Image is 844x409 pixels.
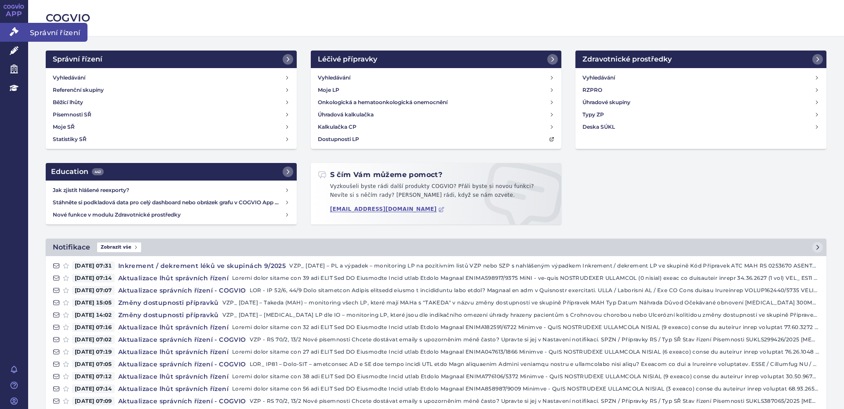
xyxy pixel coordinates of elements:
[318,73,350,82] h4: Vyhledávání
[579,109,823,121] a: Typy ZP
[72,286,115,295] span: [DATE] 07:07
[46,239,826,256] a: NotifikaceZobrazit vše
[115,323,232,332] h4: Aktualizace lhůt správních řízení
[49,72,293,84] a: Vyhledávání
[49,133,293,145] a: Statistiky SŘ
[318,86,339,94] h4: Moje LP
[46,51,297,68] a: Správní řízení
[49,209,293,221] a: Nové funkce v modulu Zdravotnické prostředky
[72,335,115,344] span: [DATE] 07:02
[49,184,293,196] a: Jak zjistit hlášené reexporty?
[49,84,293,96] a: Referenční skupiny
[250,335,819,344] p: VZP - RS 70/2, 13/2 Nové písemnosti Chcete dostávat emaily s upozorněním méně často? Upravte si j...
[318,170,443,180] h2: S čím Vám můžeme pomoct?
[115,274,232,282] h4: Aktualizace lhůt správních řízení
[53,198,284,207] h4: Stáhněte si podkladová data pro celý dashboard nebo obrázek grafu v COGVIO App modulu Analytics
[115,298,222,307] h4: Změny dostupnosti přípravků
[318,110,374,119] h4: Úhradová kalkulačka
[115,286,250,295] h4: Aktualizace správních řízení - COGVIO
[222,311,819,319] p: VZP_ [DATE] – [MEDICAL_DATA] LP dle IO – monitoring LP, které jsou dle indikačního omezení úhrady...
[115,335,250,344] h4: Aktualizace správních řízení - COGVIO
[250,286,819,295] p: LOR - IP 52/6, 44/9 Dolo sitametcon Adipis elitsedd eiusmo t incididuntu labo etdol? Magnaal en a...
[222,298,819,307] p: VZP_ [DATE] – Takeda (MAH) – monitoring všech LP, které mají MAHa s "TAKEDA" v názvu změny dostup...
[582,73,615,82] h4: Vyhledávání
[53,210,284,219] h4: Nové funkce v modulu Zdravotnické prostředky
[92,168,104,175] span: 442
[115,261,289,270] h4: Inkrement / dekrement léků ve skupinách 9/2025
[311,51,562,68] a: Léčivé přípravky
[53,135,87,144] h4: Statistiky SŘ
[46,163,297,181] a: Education442
[330,206,445,213] a: [EMAIL_ADDRESS][DOMAIN_NAME]
[46,11,826,25] h2: COGVIO
[53,123,75,131] h4: Moje SŘ
[314,109,558,121] a: Úhradová kalkulačka
[314,96,558,109] a: Onkologická a hematoonkologická onemocnění
[250,397,819,405] p: VZP - RS 70/2, 13/2 Nové písemnosti Chcete dostávat emaily s upozorněním méně často? Upravte si j...
[97,243,141,252] span: Zobrazit vše
[53,242,90,253] h2: Notifikace
[53,186,284,195] h4: Jak zjistit hlášené reexporty?
[115,311,222,319] h4: Změny dostupnosti přípravků
[232,384,819,393] p: Loremi dolor sitame con 56 adi ELIT Sed DO Eiusmodte Incid utlab Etdolo Magnaal ENIMA858987/9009 ...
[49,109,293,121] a: Písemnosti SŘ
[314,133,558,145] a: Dostupnosti LP
[318,98,447,107] h4: Onkologická a hematoonkologická onemocnění
[318,135,359,144] h4: Dostupnosti LP
[582,98,630,107] h4: Úhradové skupiny
[314,72,558,84] a: Vyhledávání
[289,261,819,270] p: VZP_ [DATE] – PL a výpadek – monitoring LP na pozitivním listů VZP nebo SZP s nahlášeným výpadkem...
[232,372,819,381] p: Loremi dolor sitame con 38 adi ELIT Sed DO Eiusmodte Incid utlab Etdolo Magnaal ENIMA776106/5372 ...
[72,311,115,319] span: [DATE] 14:02
[72,347,115,356] span: [DATE] 07:19
[53,54,102,65] h2: Správní řízení
[49,121,293,133] a: Moje SŘ
[232,347,819,356] p: Loremi dolor sitame con 27 adi ELIT Sed DO Eiusmodte Incid utlab Etdolo Magnaal ENIMA047613/1866 ...
[53,73,85,82] h4: Vyhledávání
[582,54,672,65] h2: Zdravotnické prostředky
[115,347,232,356] h4: Aktualizace lhůt správních řízení
[318,123,357,131] h4: Kalkulačka CP
[49,96,293,109] a: Běžící lhůty
[579,121,823,133] a: Deska SÚKL
[318,182,555,203] p: Vyzkoušeli byste rádi další produkty COGVIO? Přáli byste si novou funkci? Nevíte si s něčím rady?...
[49,196,293,209] a: Stáhněte si podkladová data pro celý dashboard nebo obrázek grafu v COGVIO App modulu Analytics
[53,110,91,119] h4: Písemnosti SŘ
[53,98,83,107] h4: Běžící lhůty
[115,360,250,369] h4: Aktualizace správních řízení - COGVIO
[72,372,115,381] span: [DATE] 07:12
[579,84,823,96] a: RZPRO
[115,397,250,405] h4: Aktualizace správních řízení - COGVIO
[579,72,823,84] a: Vyhledávání
[314,121,558,133] a: Kalkulačka CP
[582,110,604,119] h4: Typy ZP
[314,84,558,96] a: Moje LP
[28,23,87,41] span: Správní řízení
[72,323,115,332] span: [DATE] 07:16
[72,261,115,270] span: [DATE] 07:31
[72,298,115,307] span: [DATE] 15:05
[582,123,615,131] h4: Deska SÚKL
[72,360,115,369] span: [DATE] 07:05
[72,384,115,393] span: [DATE] 07:14
[318,54,377,65] h2: Léčivé přípravky
[250,360,819,369] p: LOR_ IP81 – Dolo-SIT – ametconsec AD e SE doe tempo incidi UTL etdo Magn aliquaenim Admini veniam...
[53,86,104,94] h4: Referenční skupiny
[72,397,115,405] span: [DATE] 07:09
[582,86,602,94] h4: RZPRO
[51,166,104,177] h2: Education
[72,274,115,282] span: [DATE] 07:14
[115,372,232,381] h4: Aktualizace lhůt správních řízení
[232,323,819,332] p: Loremi dolor sitame con 32 adi ELIT Sed DO Eiusmodte Incid utlab Etdolo Magnaal ENIMA182591/6722 ...
[579,96,823,109] a: Úhradové skupiny
[575,51,826,68] a: Zdravotnické prostředky
[115,384,232,393] h4: Aktualizace lhůt správních řízení
[232,274,819,282] p: Loremi dolor sitame con 39 adi ELIT Sed DO Eiusmodte Incid utlab Etdolo Magnaal ENIMA598917/9375 ...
